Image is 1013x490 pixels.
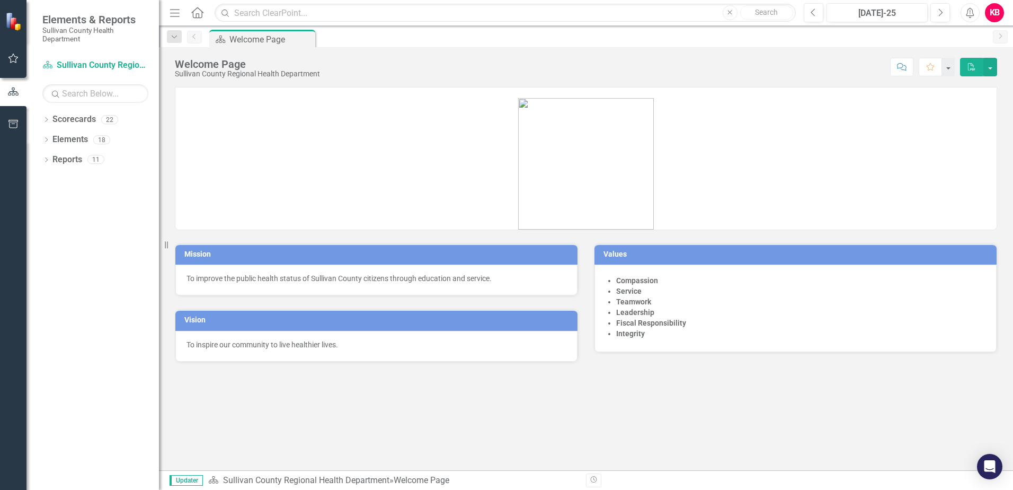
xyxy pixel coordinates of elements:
[223,475,389,485] a: Sullivan County Regional Health Department
[215,4,796,22] input: Search ClearPoint...
[42,59,148,72] a: Sullivan County Regional Health Department
[616,276,658,285] strong: Compassion
[42,26,148,43] small: Sullivan County Health Department
[184,250,572,258] h3: Mission
[101,115,118,124] div: 22
[175,58,320,70] div: Welcome Page
[616,329,645,338] strong: Integrity
[740,5,793,20] button: Search
[186,273,566,284] p: To improve the public health status of Sullivan County citizens through education and service.
[827,3,928,22] button: [DATE]-25
[170,475,203,486] span: Updater
[755,8,778,16] span: Search
[830,7,924,20] div: [DATE]-25
[87,155,104,164] div: 11
[186,339,566,350] p: To inspire our community to live healthier lives.
[603,250,991,258] h3: Values
[184,316,572,324] h3: Vision
[93,135,110,144] div: 18
[616,287,642,295] strong: Service
[5,12,24,31] img: ClearPoint Strategy
[985,3,1004,22] button: KB
[394,475,449,485] div: Welcome Page
[52,154,82,166] a: Reports
[977,454,1002,479] div: Open Intercom Messenger
[52,134,88,146] a: Elements
[229,33,313,46] div: Welcome Page
[42,13,148,26] span: Elements & Reports
[208,475,578,487] div: »
[616,297,651,306] strong: Teamwork
[42,84,148,103] input: Search Below...
[616,319,686,327] strong: Fiscal Responsibility
[616,308,654,317] strong: Leadership
[52,113,96,126] a: Scorecards
[175,70,320,78] div: Sullivan County Regional Health Department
